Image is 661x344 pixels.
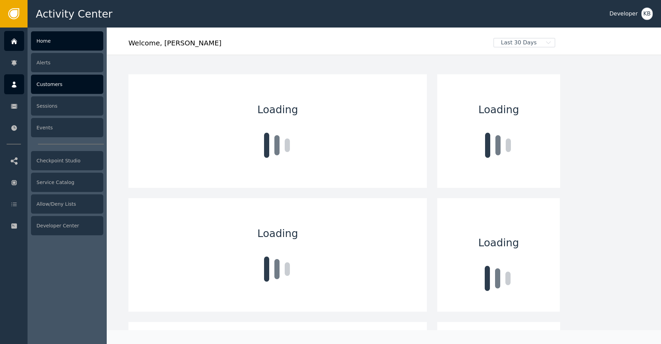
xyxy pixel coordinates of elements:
[31,173,103,192] div: Service Catalog
[258,226,298,241] span: Loading
[31,96,103,116] div: Sessions
[31,118,103,137] div: Events
[489,38,560,47] button: Last 30 Days
[31,31,103,51] div: Home
[4,151,103,171] a: Checkpoint Studio
[31,194,103,214] div: Allow/Deny Lists
[4,53,103,73] a: Alerts
[258,102,298,117] span: Loading
[31,53,103,72] div: Alerts
[494,39,544,47] span: Last 30 Days
[4,216,103,236] a: Developer Center
[4,31,103,51] a: Home
[4,172,103,192] a: Service Catalog
[479,102,519,117] span: Loading
[31,75,103,94] div: Customers
[4,96,103,116] a: Sessions
[4,74,103,94] a: Customers
[609,10,638,18] div: Developer
[478,235,519,250] span: Loading
[31,151,103,170] div: Checkpoint Studio
[31,216,103,235] div: Developer Center
[36,6,113,22] span: Activity Center
[128,38,489,53] div: Welcome , [PERSON_NAME]
[4,118,103,138] a: Events
[641,8,653,20] button: KB
[4,194,103,214] a: Allow/Deny Lists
